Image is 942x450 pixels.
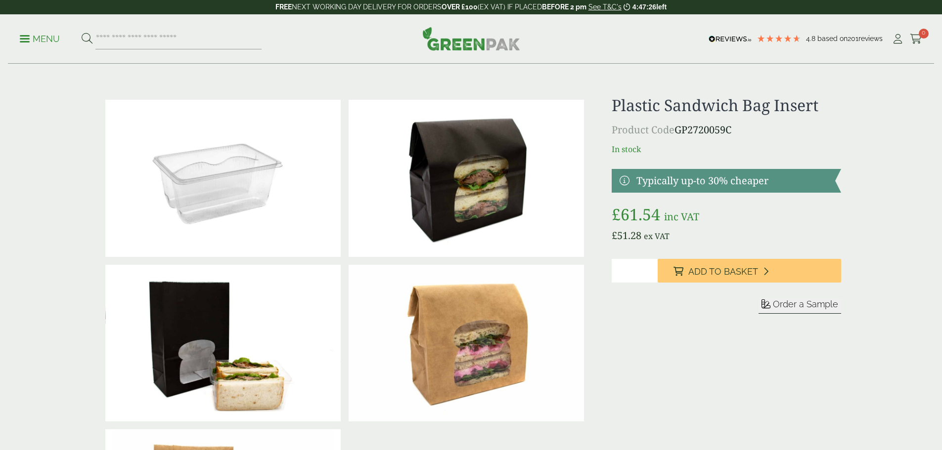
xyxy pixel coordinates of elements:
[612,143,841,155] p: In stock
[612,96,841,115] h1: Plastic Sandwich Bag Insert
[759,298,841,314] button: Order a Sample
[542,3,586,11] strong: BEFORE 2 pm
[709,36,752,42] img: REVIEWS.io
[910,34,922,44] i: Cart
[644,231,670,242] span: ex VAT
[105,100,341,257] img: Plastic Sandwich Bag Insert
[892,34,904,44] i: My Account
[910,32,922,46] a: 0
[632,3,656,11] span: 4:47:26
[422,27,520,50] img: GreenPak Supplies
[612,123,841,137] p: GP2720059C
[612,229,617,242] span: £
[442,3,478,11] strong: OVER £100
[858,35,883,42] span: reviews
[275,3,292,11] strong: FREE
[757,34,801,43] div: 4.79 Stars
[848,35,858,42] span: 201
[773,299,838,309] span: Order a Sample
[588,3,622,11] a: See T&C's
[612,229,641,242] bdi: 51.28
[20,33,60,43] a: Menu
[612,123,674,136] span: Product Code
[349,100,584,257] img: Laminated Black Sandwich Bag
[105,265,341,422] img: IMG_5929 (Large)
[658,259,841,283] button: Add to Basket
[612,204,621,225] span: £
[688,266,758,277] span: Add to Basket
[612,204,660,225] bdi: 61.54
[806,35,817,42] span: 4.8
[919,29,929,39] span: 0
[20,33,60,45] p: Menu
[664,210,699,223] span: inc VAT
[817,35,848,42] span: Based on
[349,265,584,422] img: Laminated Kraft Sandwich Bag
[656,3,667,11] span: left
